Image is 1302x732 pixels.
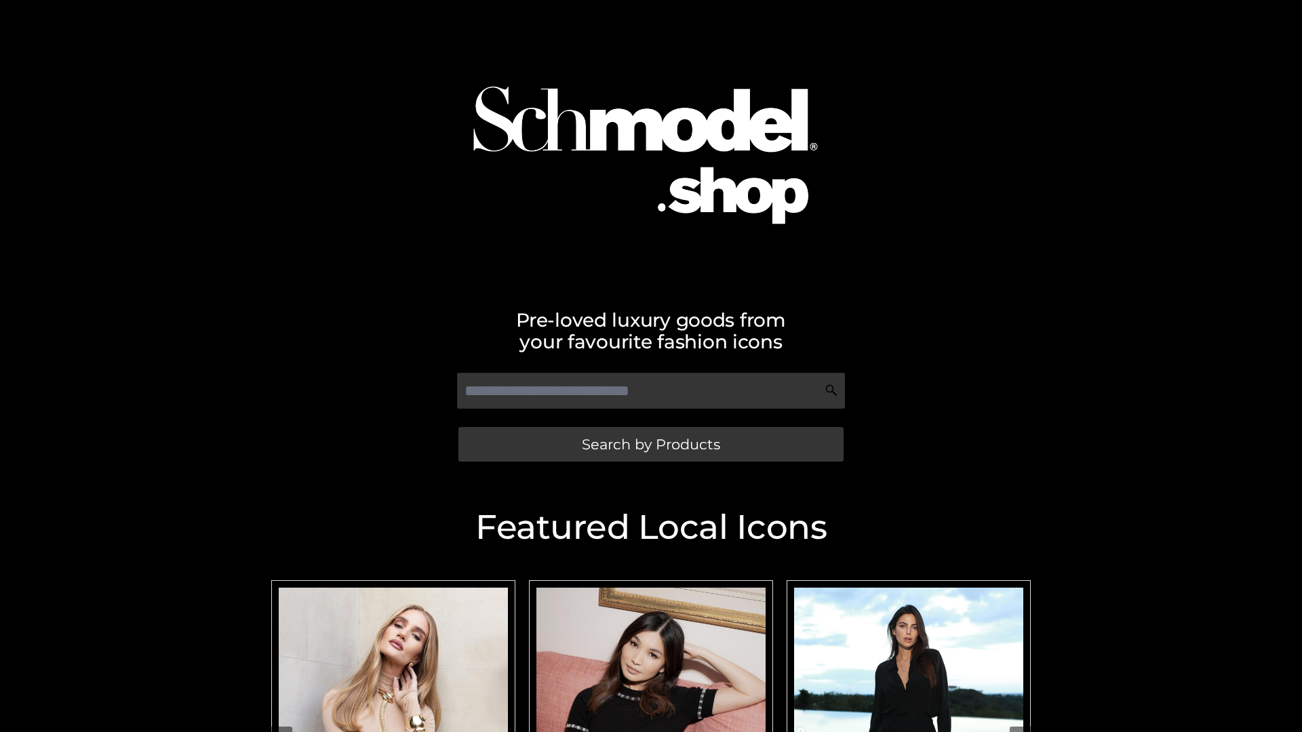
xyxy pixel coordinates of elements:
a: Search by Products [458,427,844,462]
span: Search by Products [582,437,720,451]
img: Search Icon [825,384,838,397]
h2: Featured Local Icons​ [264,510,1038,544]
h2: Pre-loved luxury goods from your favourite fashion icons [264,309,1038,352]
